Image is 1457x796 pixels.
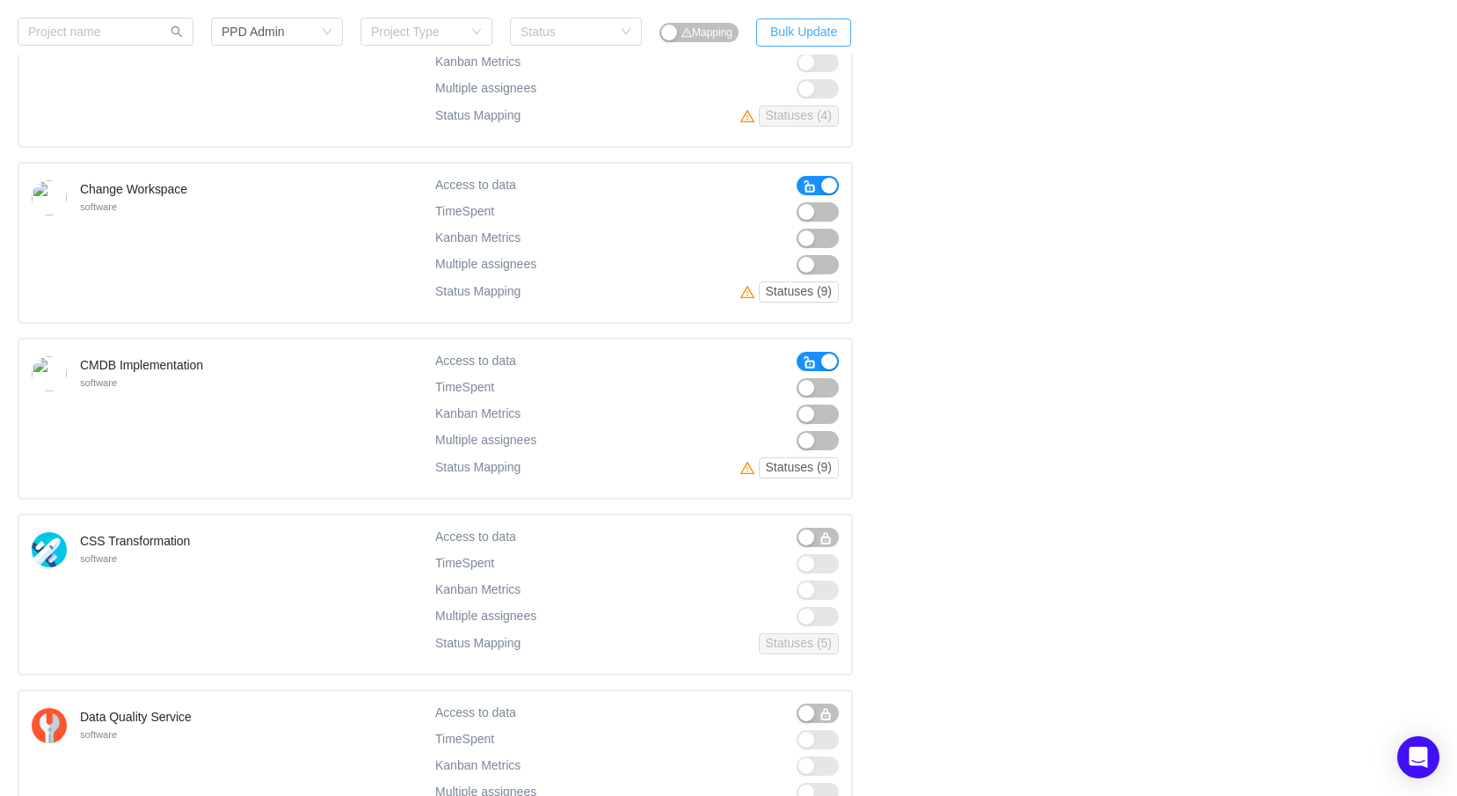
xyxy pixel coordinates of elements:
[681,27,692,38] i: icon: warning
[521,23,612,40] div: Status
[435,433,536,448] span: Multiple assignees
[32,180,67,215] img: 17260
[435,55,521,69] span: Kanban Metrics
[435,633,521,654] div: Status Mapping
[80,180,187,198] h4: Change Workspace
[740,461,759,475] i: icon: warning
[80,201,117,212] small: software
[471,26,482,39] i: icon: down
[32,356,67,391] img: 17259
[756,18,851,47] button: Bulk Update
[435,352,516,371] div: Access to data
[435,528,516,547] div: Access to data
[435,176,516,195] div: Access to data
[32,532,67,567] img: 17115
[435,106,521,127] div: Status Mapping
[759,281,839,303] button: Statuses (9)
[435,758,521,772] span: Kanban Metrics
[80,729,117,740] small: software
[740,285,759,299] i: icon: warning
[435,732,494,747] span: TimeSpent
[222,18,285,45] div: PPD Admin
[435,582,521,596] span: Kanban Metrics
[80,553,117,564] small: software
[759,457,839,478] button: Statuses (9)
[435,204,494,219] span: TimeSpent
[80,708,192,726] h4: Data Quality Service
[435,406,521,420] span: Kanban Metrics
[435,81,536,96] span: Multiple assignees
[371,23,463,40] div: Project Type
[435,230,521,245] span: Kanban Metrics
[80,377,117,388] small: software
[32,708,67,743] img: 10771
[435,704,516,723] div: Access to data
[435,609,536,624] span: Multiple assignees
[621,26,631,39] i: icon: down
[80,356,203,374] h4: CMDB Implementation
[435,556,494,571] span: TimeSpent
[435,257,536,272] span: Multiple assignees
[435,457,521,478] div: Status Mapping
[435,281,521,303] div: Status Mapping
[171,26,183,38] i: icon: search
[740,109,759,123] i: icon: warning
[1397,736,1439,778] div: Open Intercom Messenger
[681,26,732,39] span: Mapping
[435,380,494,395] span: TimeSpent
[18,18,193,46] input: Project name
[80,532,190,550] h4: CSS Transformation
